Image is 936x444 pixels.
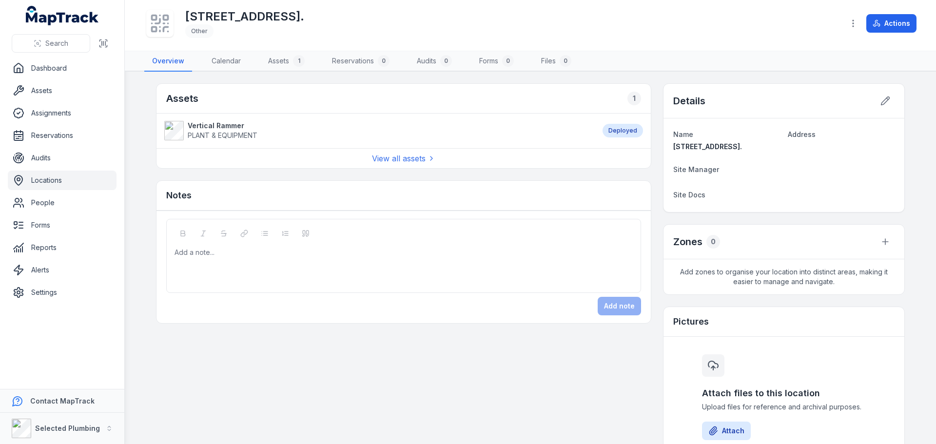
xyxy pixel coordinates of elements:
a: Forms [8,215,117,235]
span: Add zones to organise your location into distinct areas, making it easier to manage and navigate. [663,259,904,294]
a: Locations [8,171,117,190]
span: Address [788,130,816,138]
h3: Notes [166,189,192,202]
span: [STREET_ADDRESS]. [673,142,742,151]
a: Assignments [8,103,117,123]
strong: Contact MapTrack [30,397,95,405]
a: Forms0 [471,51,522,72]
div: 0 [560,55,571,67]
button: Attach [702,422,751,440]
div: 0 [378,55,390,67]
a: Reservations [8,126,117,145]
a: Vertical RammerPLANT & EQUIPMENT [164,121,593,140]
span: Site Manager [673,165,719,174]
h2: Assets [166,92,198,105]
a: Audits [8,148,117,168]
span: Name [673,130,693,138]
a: Assets [8,81,117,100]
div: Other [185,24,214,38]
a: Calendar [204,51,249,72]
div: 1 [293,55,305,67]
h2: Details [673,94,705,108]
h3: Attach files to this location [702,386,866,400]
a: Reservations0 [324,51,397,72]
a: Reports [8,238,117,257]
a: Settings [8,283,117,302]
div: 0 [706,235,720,249]
a: Audits0 [409,51,460,72]
a: Files0 [533,51,579,72]
div: 0 [440,55,452,67]
a: Overview [144,51,192,72]
div: 1 [627,92,641,105]
button: Search [12,34,90,53]
strong: Selected Plumbing [35,424,100,432]
h1: [STREET_ADDRESS]. [185,9,304,24]
a: Assets1 [260,51,312,72]
a: Dashboard [8,58,117,78]
span: Site Docs [673,191,705,199]
span: PLANT & EQUIPMENT [188,131,257,139]
span: Upload files for reference and archival purposes. [702,402,866,412]
h3: Pictures [673,315,709,328]
h2: Zones [673,235,702,249]
div: 0 [502,55,514,67]
a: View all assets [372,153,435,164]
a: MapTrack [26,6,99,25]
strong: Vertical Rammer [188,121,257,131]
button: Actions [866,14,916,33]
span: Search [45,39,68,48]
a: Alerts [8,260,117,280]
a: People [8,193,117,212]
div: Deployed [603,124,643,137]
